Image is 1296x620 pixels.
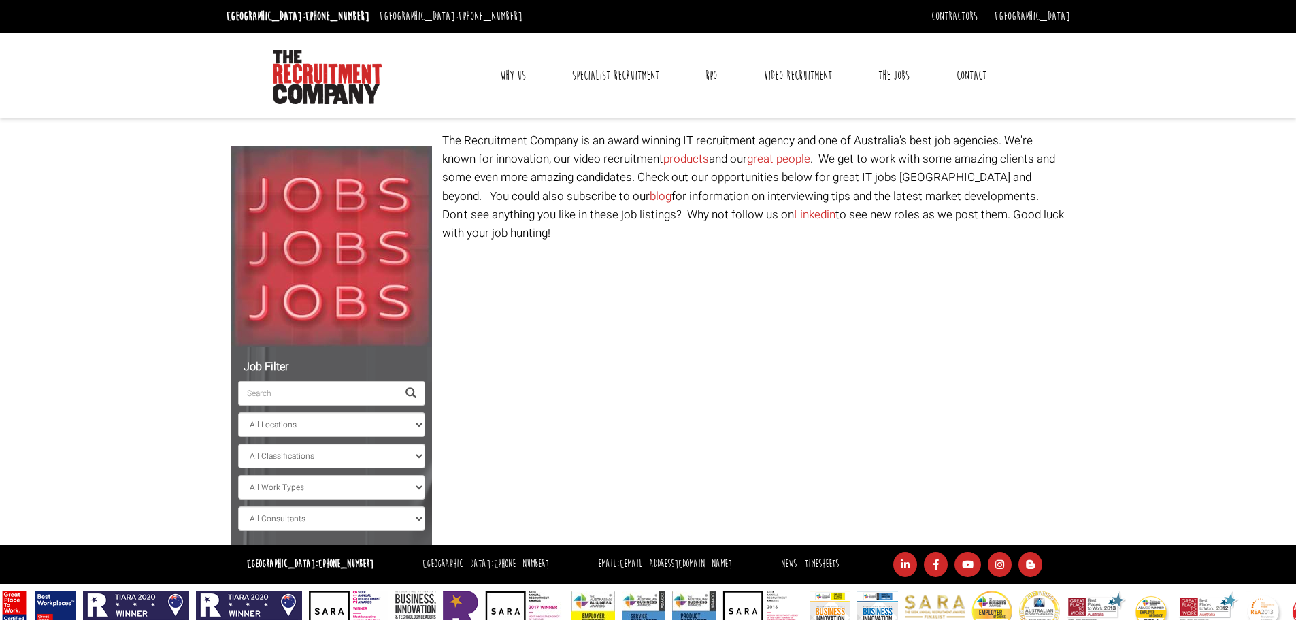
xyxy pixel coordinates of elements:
a: products [663,150,709,167]
a: Specialist Recruitment [562,59,669,93]
a: [PHONE_NUMBER] [459,9,522,24]
a: Contact [946,59,997,93]
a: RPO [695,59,727,93]
a: [EMAIL_ADDRESS][DOMAIN_NAME] [620,557,732,570]
a: Why Us [490,59,536,93]
li: Email: [595,555,735,574]
p: The Recruitment Company is an award winning IT recruitment agency and one of Australia's best job... [442,131,1065,242]
a: The Jobs [868,59,920,93]
strong: [GEOGRAPHIC_DATA]: [247,557,373,570]
input: Search [238,381,397,406]
a: Video Recruitment [754,59,842,93]
img: Jobs, Jobs, Jobs [231,146,432,347]
li: [GEOGRAPHIC_DATA]: [223,5,373,27]
a: Linkedin [794,206,835,223]
a: Timesheets [805,557,839,570]
a: great people [747,150,810,167]
a: News [781,557,797,570]
a: [PHONE_NUMBER] [305,9,369,24]
a: blog [650,188,671,205]
a: [PHONE_NUMBER] [494,557,549,570]
li: [GEOGRAPHIC_DATA]: [419,555,552,574]
a: [PHONE_NUMBER] [318,557,373,570]
h5: Job Filter [238,361,425,374]
img: The Recruitment Company [273,50,382,104]
a: Contractors [931,9,978,24]
li: [GEOGRAPHIC_DATA]: [376,5,526,27]
a: [GEOGRAPHIC_DATA] [995,9,1070,24]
